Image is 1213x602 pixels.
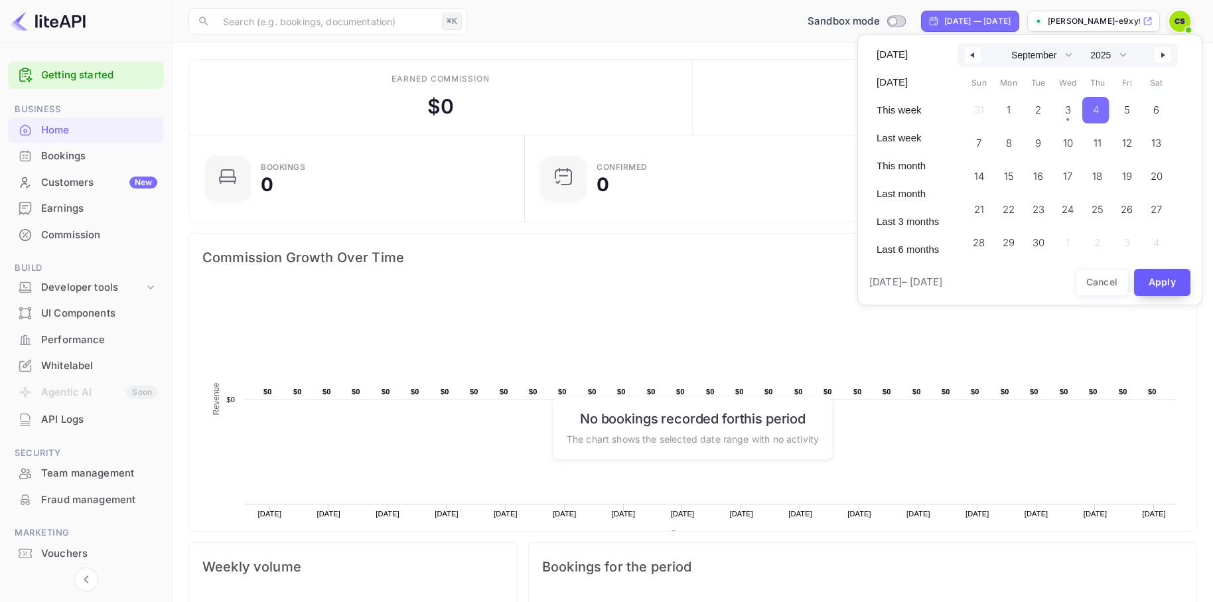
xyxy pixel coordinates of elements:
[964,193,994,220] button: 21
[1023,160,1053,187] button: 16
[1092,198,1104,222] span: 25
[1063,131,1073,155] span: 10
[964,127,994,153] button: 7
[1151,198,1162,222] span: 27
[1122,131,1132,155] span: 12
[1004,165,1014,188] span: 15
[994,193,1024,220] button: 22
[1003,198,1015,222] span: 22
[869,71,947,94] button: [DATE]
[869,210,947,233] button: Last 3 months
[1082,94,1112,120] button: 4
[994,127,1024,153] button: 8
[994,160,1024,187] button: 15
[973,231,985,255] span: 28
[1082,160,1112,187] button: 18
[869,155,947,177] button: This month
[1082,127,1112,153] button: 11
[1035,98,1041,122] span: 2
[869,43,947,66] button: [DATE]
[1033,231,1044,255] span: 30
[1006,131,1012,155] span: 8
[869,183,947,205] button: Last month
[1151,131,1161,155] span: 13
[1124,98,1130,122] span: 5
[974,165,984,188] span: 14
[964,72,994,94] span: Sun
[994,72,1024,94] span: Mon
[1142,193,1172,220] button: 27
[1094,131,1102,155] span: 11
[1076,269,1129,296] button: Cancel
[1142,94,1172,120] button: 6
[1153,98,1159,122] span: 6
[1134,269,1191,296] button: Apply
[1053,94,1083,120] button: 3
[1092,165,1102,188] span: 18
[869,238,947,261] button: Last 6 months
[1023,127,1053,153] button: 9
[1023,193,1053,220] button: 23
[1007,98,1011,122] span: 1
[1023,72,1053,94] span: Tue
[869,127,947,149] button: Last week
[1063,165,1072,188] span: 17
[1112,127,1142,153] button: 12
[964,160,994,187] button: 14
[869,99,947,121] button: This week
[1142,160,1172,187] button: 20
[1065,98,1071,122] span: 3
[974,198,984,222] span: 21
[869,275,942,290] span: [DATE] – [DATE]
[1053,160,1083,187] button: 17
[1033,165,1043,188] span: 16
[1053,72,1083,94] span: Wed
[1151,165,1163,188] span: 20
[1062,198,1074,222] span: 24
[1122,165,1132,188] span: 19
[1082,193,1112,220] button: 25
[964,226,994,253] button: 28
[1023,226,1053,253] button: 30
[1035,131,1041,155] span: 9
[1093,98,1099,122] span: 4
[1121,198,1133,222] span: 26
[1112,193,1142,220] button: 26
[976,131,981,155] span: 7
[1033,198,1044,222] span: 23
[1023,94,1053,120] button: 2
[994,226,1024,253] button: 29
[1112,72,1142,94] span: Fri
[1112,94,1142,120] button: 5
[1053,127,1083,153] button: 10
[1003,231,1015,255] span: 29
[1082,72,1112,94] span: Thu
[1112,160,1142,187] button: 19
[1142,127,1172,153] button: 13
[994,94,1024,120] button: 1
[1053,193,1083,220] button: 24
[1142,72,1172,94] span: Sat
